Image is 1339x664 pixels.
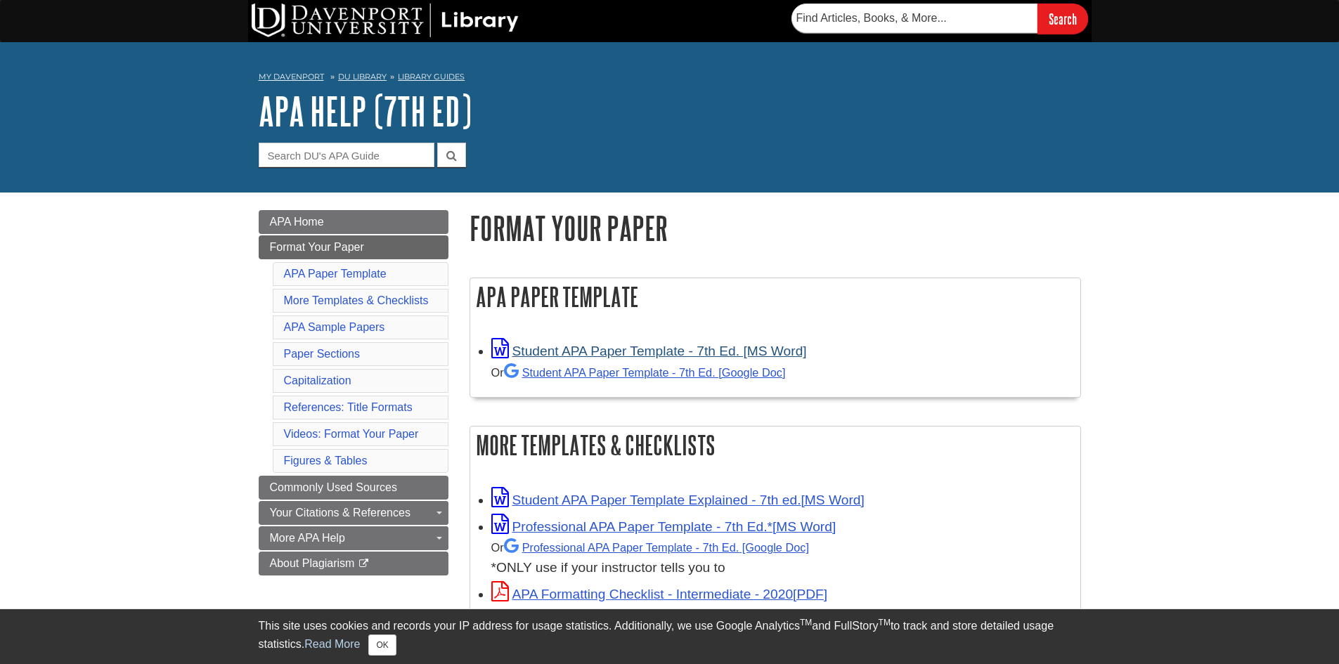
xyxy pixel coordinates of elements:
a: APA Help (7th Ed) [259,89,472,133]
sup: TM [800,618,812,627]
a: Paper Sections [284,348,361,360]
div: *ONLY use if your instructor tells you to [491,537,1073,578]
div: This site uses cookies and records your IP address for usage statistics. Additionally, we use Goo... [259,618,1081,656]
input: Search [1037,4,1088,34]
a: DU Library [338,72,387,82]
span: About Plagiarism [270,557,355,569]
form: Searches DU Library's articles, books, and more [791,4,1088,34]
h2: More Templates & Checklists [470,427,1080,464]
a: Your Citations & References [259,501,448,525]
a: Read More [304,638,360,650]
img: DU Library [252,4,519,37]
nav: breadcrumb [259,67,1081,90]
a: About Plagiarism [259,552,448,575]
span: APA Home [270,216,324,228]
div: Guide Page Menu [259,210,448,575]
button: Close [368,634,396,656]
a: APA Paper Template [284,268,387,280]
i: This link opens in a new window [358,559,370,568]
a: APA Sample Papers [284,321,385,333]
a: Commonly Used Sources [259,476,448,500]
h1: Format Your Paper [470,210,1081,246]
a: Professional APA Paper Template - 7th Ed. [504,541,809,554]
span: Format Your Paper [270,241,364,253]
a: My Davenport [259,71,324,83]
a: Videos: Format Your Paper [284,428,419,440]
a: Link opens in new window [491,519,836,534]
a: More Templates & Checklists [284,294,429,306]
div: For 1st & 2nd year classes [491,605,1073,625]
a: More APA Help [259,526,448,550]
small: Or [491,366,786,379]
span: Your Citations & References [270,507,410,519]
input: Find Articles, Books, & More... [791,4,1037,33]
a: Figures & Tables [284,455,368,467]
a: Library Guides [398,72,465,82]
span: Commonly Used Sources [270,481,397,493]
a: References: Title Formats [284,401,413,413]
h2: APA Paper Template [470,278,1080,315]
small: Or [491,541,809,554]
a: APA Home [259,210,448,234]
a: Format Your Paper [259,235,448,259]
span: More APA Help [270,532,345,544]
a: Link opens in new window [491,493,865,507]
a: Link opens in new window [491,587,828,601]
a: Student APA Paper Template - 7th Ed. [Google Doc] [504,366,786,379]
input: Search DU's APA Guide [259,143,434,167]
sup: TM [879,618,891,627]
a: Capitalization [284,375,351,386]
a: Link opens in new window [491,344,807,358]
